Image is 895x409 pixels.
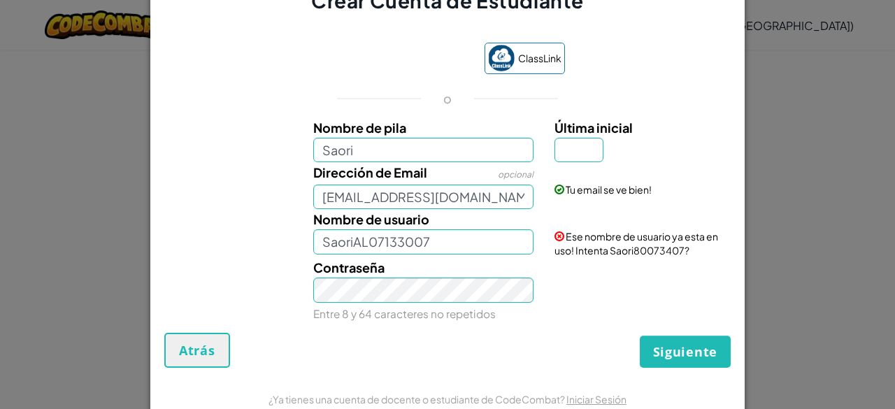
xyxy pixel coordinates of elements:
[554,230,718,257] span: Ese nombre de usuario ya esta en uso! Intenta Saori80073407?
[164,333,230,368] button: Atrás
[313,164,427,180] span: Dirección de Email
[179,342,215,359] span: Atrás
[268,393,566,406] span: ¿Ya tienes una cuenta de docente o estudiante de CodeCombat?
[566,183,652,196] span: Tu email se ve bien!
[653,343,717,360] span: Siguiente
[554,120,633,136] span: Última inicial
[443,90,452,107] p: o
[518,48,561,69] span: ClassLink
[313,211,429,227] span: Nombre de usuario
[498,169,534,180] span: opcional
[313,307,496,320] small: Entre 8 y 64 caracteres no repetidos
[640,336,731,368] button: Siguiente
[488,45,515,71] img: classlink-logo-small.png
[313,120,406,136] span: Nombre de pila
[313,259,385,275] span: Contraseña
[566,393,626,406] a: Iniciar Sesión
[324,44,478,75] iframe: Botón de Acceder con Google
